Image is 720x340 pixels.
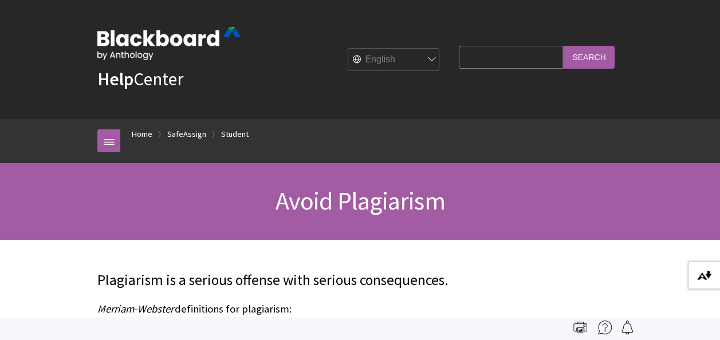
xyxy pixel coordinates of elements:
[573,321,587,334] img: Print
[598,321,612,334] img: More help
[97,27,241,60] img: Blackboard by Anthology
[97,302,453,317] p: definitions for plagiarism:
[97,68,183,90] a: HelpCenter
[97,68,133,90] strong: Help
[97,270,453,291] p: Plagiarism is a serious offense with serious consequences.
[563,46,615,68] input: Search
[132,127,152,141] a: Home
[221,127,249,141] a: Student
[275,185,444,216] span: Avoid Plagiarism
[167,127,206,141] a: SafeAssign
[348,49,440,72] select: Site Language Selector
[620,321,634,334] img: Follow this page
[97,302,174,315] span: Merriam-Webster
